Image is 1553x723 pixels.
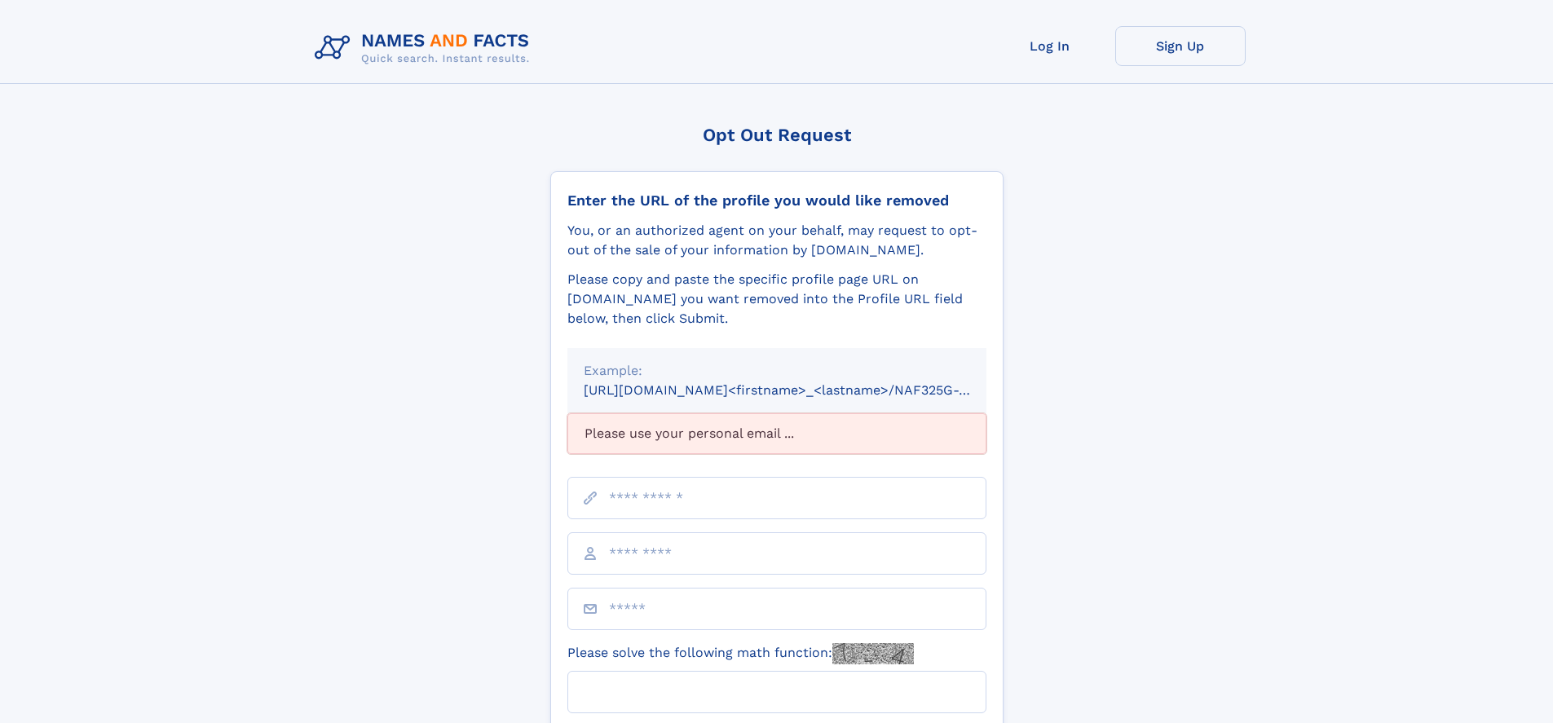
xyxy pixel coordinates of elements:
img: Logo Names and Facts [308,26,543,70]
div: Example: [584,361,970,381]
div: Please copy and paste the specific profile page URL on [DOMAIN_NAME] you want removed into the Pr... [567,270,986,328]
label: Please solve the following math function: [567,643,914,664]
div: Please use your personal email ... [567,413,986,454]
div: You, or an authorized agent on your behalf, may request to opt-out of the sale of your informatio... [567,221,986,260]
a: Log In [985,26,1115,66]
div: Opt Out Request [550,125,1004,145]
div: Enter the URL of the profile you would like removed [567,192,986,209]
a: Sign Up [1115,26,1246,66]
small: [URL][DOMAIN_NAME]<firstname>_<lastname>/NAF325G-xxxxxxxx [584,382,1017,398]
